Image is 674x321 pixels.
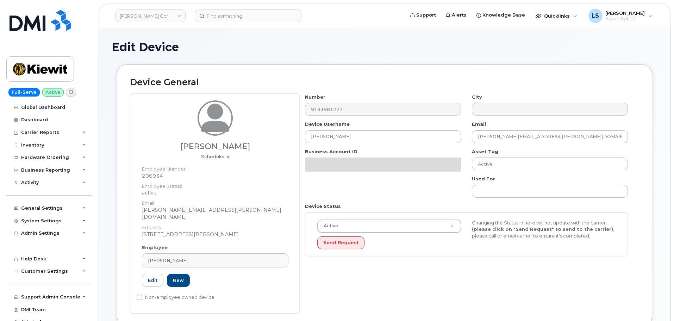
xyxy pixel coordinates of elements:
[142,179,288,190] dt: Employee Status:
[142,142,288,151] h3: [PERSON_NAME]
[472,94,482,100] label: City
[142,231,288,238] dd: [STREET_ADDRESS][PERSON_NAME]
[472,226,613,232] strong: (please click on "Send Request" to send to the carrier)
[142,206,288,221] dd: [PERSON_NAME][EMAIL_ADDRESS][PERSON_NAME][DOMAIN_NAME]
[137,293,214,302] label: Non-employee owned device
[305,94,325,100] label: Number
[319,223,338,229] span: Active
[305,121,350,128] label: Device Username
[472,148,498,155] label: Asset Tag
[112,41,657,53] h1: Edit Device
[318,220,461,233] a: Active
[142,196,288,206] dt: Email:
[130,78,639,87] h2: Device General
[142,221,288,231] dt: Address:
[142,162,288,172] dt: Employee Number:
[142,172,288,179] dd: 206034
[142,274,163,287] a: Edit
[317,236,364,249] button: Send Request
[467,220,621,239] div: Changing the Status in here will not update with the carrier, , please call or email carrier to e...
[142,244,168,251] label: Employee
[137,295,142,300] input: Non-employee owned device
[305,148,357,155] label: Business Account ID
[142,189,288,196] dd: active
[201,154,230,159] span: Job title
[472,175,495,182] label: Used For
[305,203,341,210] label: Device Status
[472,121,486,128] label: Email
[142,253,288,267] a: [PERSON_NAME]
[167,274,190,287] a: New
[148,257,188,264] span: [PERSON_NAME]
